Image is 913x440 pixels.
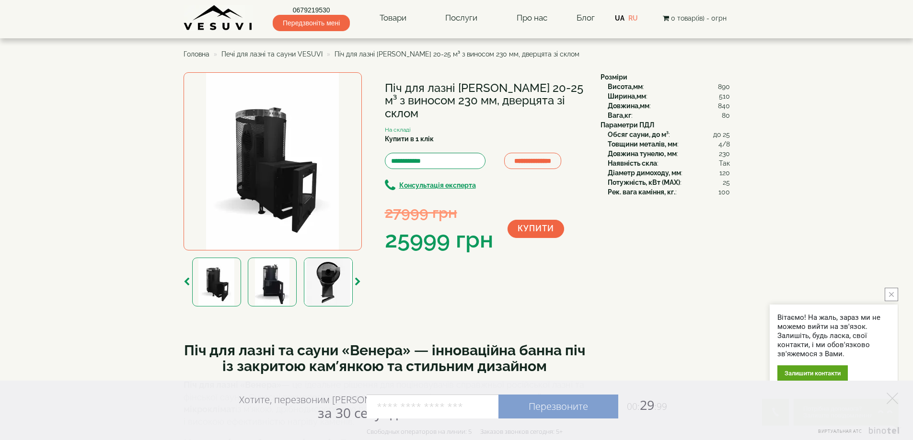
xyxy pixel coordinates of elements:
[618,396,667,414] span: 29
[498,395,618,418] a: Перезвоните
[627,400,640,413] span: 00:
[671,14,727,22] span: 0 товар(ів) - 0грн
[722,111,730,120] span: 80
[608,101,730,111] div: :
[436,7,487,29] a: Послуги
[718,82,730,91] span: 890
[719,168,730,178] span: 120
[221,50,323,58] a: Печі для лазні та сауни VESUVI
[628,14,638,22] a: RU
[318,404,404,422] span: за 30 секунд?
[608,91,730,101] div: :
[719,158,730,168] span: Так
[777,313,890,359] div: Вітаємо! На жаль, зараз ми не можемо вийти на зв'язок. Залишіть, будь ласка, свої контакти, і ми ...
[718,101,730,111] span: 840
[399,181,476,189] b: Консультація експерта
[608,187,730,197] div: :
[723,178,730,187] span: 25
[367,428,563,435] div: Свободных операторов на линии: 5 Заказов звонков сегодня: 5+
[608,168,730,178] div: :
[508,220,564,238] button: Купити
[192,258,241,306] img: Піч для лазні Venera 20-25 м³ з виносом 230 мм, дверцята зі склом
[608,140,677,148] b: Товщини металів, мм
[885,288,898,301] button: close button
[370,7,416,29] a: Товари
[608,178,730,187] div: :
[660,13,729,23] button: 0 товар(ів) - 0грн
[608,150,677,158] b: Довжина тунелю, мм
[184,380,281,390] strong: Піч для лазні «Венера»
[718,187,730,197] span: 100
[719,149,730,158] span: 230
[608,131,669,138] b: Обсяг сауни, до м³
[184,72,362,250] img: Піч для лазні Venera 20-25 м³ з виносом 230 мм, дверцята зі склом
[608,159,657,167] b: Наявність скла
[608,82,730,91] div: :
[608,149,730,158] div: :
[335,50,579,58] span: Піч для лазні [PERSON_NAME] 20-25 м³ з виносом 230 мм, дверцята зі склом
[577,13,595,23] a: Блог
[385,82,586,120] h1: Піч для лазні [PERSON_NAME] 20-25 м³ з виносом 230 мм, дверцята зі склом
[608,188,675,196] b: Рек. вага каміння, кг.
[184,342,585,374] strong: Піч для лазні та сауни «Венера» — інноваційна банна піч із закритою кам’янкою та стильним дизайном
[184,379,586,428] p: — це ідеальне рішення для поціновувачів справжньої російської лазні та фінської сауни. Сучасні те...
[615,14,624,22] a: UA
[713,130,730,139] span: до 25
[608,111,730,120] div: :
[608,92,646,100] b: Ширина,мм
[608,112,631,119] b: Вага,кг
[304,258,353,306] img: Піч для лазні Venera 20-25 м³ з виносом 230 мм, дверцята зі склом
[608,130,730,139] div: :
[719,91,730,101] span: 510
[385,134,434,144] label: Купити в 1 клік
[812,427,901,440] a: Виртуальная АТС
[718,139,730,149] span: 4/8
[184,5,253,31] img: Завод VESUVI
[273,5,350,15] a: 0679219530
[608,158,730,168] div: :
[654,400,667,413] span: :99
[385,126,411,133] small: На складі
[601,121,654,129] b: Параметри ПДЛ
[273,15,350,31] span: Передзвоніть мені
[507,7,557,29] a: Про нас
[777,365,848,381] div: Залишити контакти
[385,202,493,223] div: 27999 грн
[601,73,627,81] b: Розміри
[248,258,297,306] img: Піч для лазні Venera 20-25 м³ з виносом 230 мм, дверцята зі склом
[184,50,209,58] a: Головна
[608,102,649,110] b: Довжина,мм
[385,224,493,256] div: 25999 грн
[239,394,404,420] div: Хотите, перезвоним [PERSON_NAME]
[608,179,680,186] b: Потужність, кВт (MAX)
[608,169,681,177] b: Діаметр димоходу, мм
[608,83,643,90] b: Висота,мм
[818,428,862,434] span: Виртуальная АТС
[608,139,730,149] div: :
